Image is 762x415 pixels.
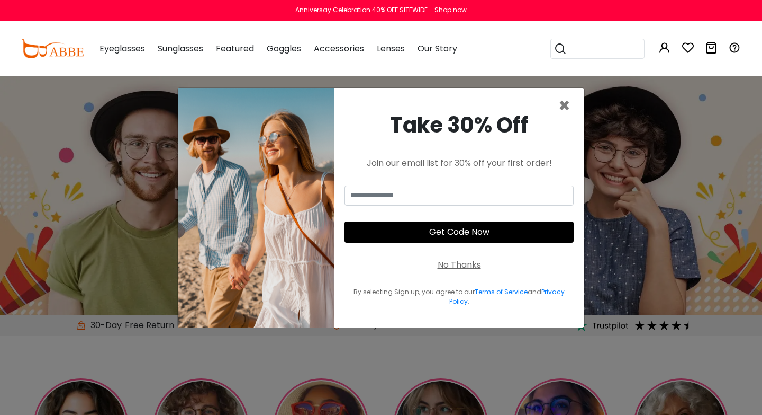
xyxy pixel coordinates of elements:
[344,287,574,306] div: By selecting Sign up, you agree to our and .
[449,287,565,306] a: Privacy Policy
[434,5,467,15] div: Shop now
[418,42,457,55] span: Our Story
[314,42,364,55] span: Accessories
[216,42,254,55] span: Featured
[429,5,467,14] a: Shop now
[267,42,301,55] span: Goggles
[21,39,84,58] img: abbeglasses.com
[99,42,145,55] span: Eyeglasses
[178,88,334,328] img: welcome
[158,42,203,55] span: Sunglasses
[377,42,405,55] span: Lenses
[344,222,574,243] button: Get Code Now
[558,92,570,119] span: ×
[344,109,574,141] div: Take 30% Off
[438,259,481,271] div: No Thanks
[558,96,570,116] button: Close
[344,157,574,170] div: Join our email list for 30% off your first order!
[475,287,528,296] a: Terms of Service
[295,5,428,15] div: Anniversay Celebration 40% OFF SITEWIDE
